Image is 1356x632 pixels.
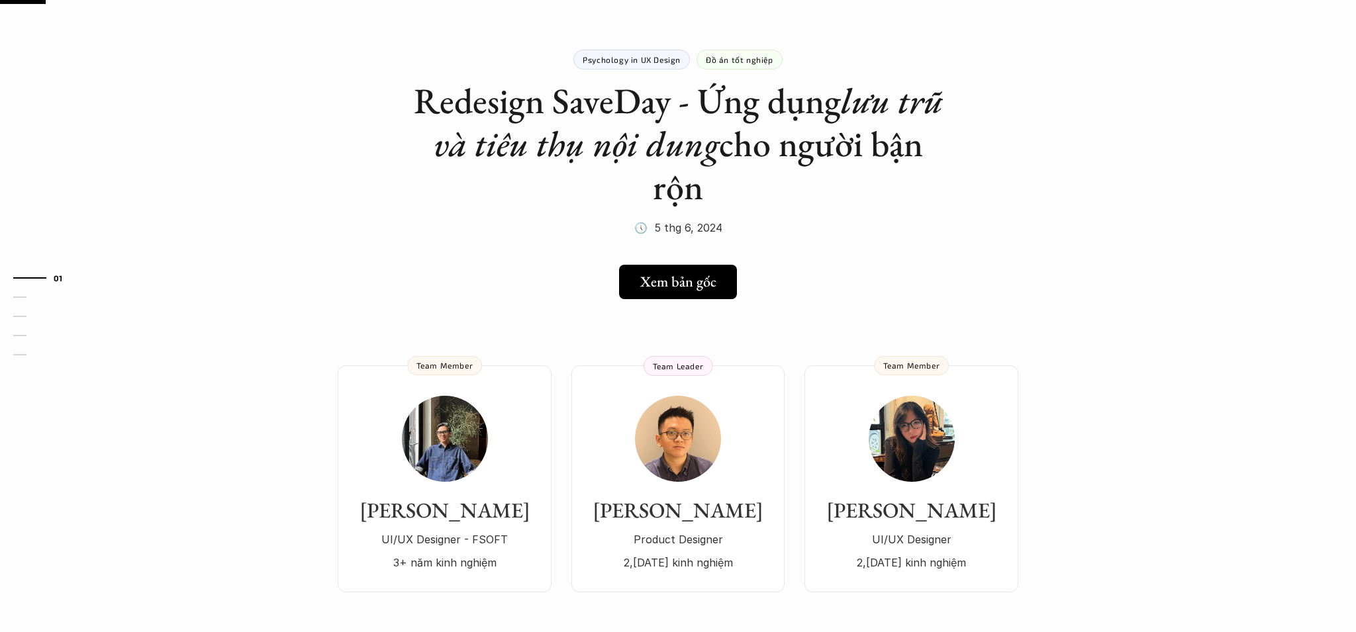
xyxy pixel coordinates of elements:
strong: 01 [54,273,63,282]
p: Team Member [883,361,940,370]
h1: Redesign SaveDay - Ứng dụng cho người bận rộn [413,79,943,208]
p: Team Leader [653,361,704,371]
em: lưu trữ và tiêu thụ nội dung [434,77,951,167]
p: Product Designer [585,529,771,549]
h3: [PERSON_NAME] [585,498,771,523]
p: 2,[DATE] kinh nghiệm [585,553,771,572]
p: UI/UX Designer - FSOFT [351,529,538,549]
h3: [PERSON_NAME] [818,498,1005,523]
a: [PERSON_NAME]Product Designer2,[DATE] kinh nghiệmTeam Leader [571,365,785,592]
a: [PERSON_NAME]UI/UX Designer - FSOFT3+ năm kinh nghiệmTeam Member [338,365,552,592]
p: UI/UX Designer [818,529,1005,549]
p: 2,[DATE] kinh nghiệm [818,553,1005,572]
a: Xem bản gốc [619,265,737,299]
a: [PERSON_NAME]UI/UX Designer2,[DATE] kinh nghiệmTeam Member [804,365,1018,592]
p: Psychology in UX Design [583,55,681,64]
p: 🕔 5 thg 6, 2024 [634,218,722,238]
p: Team Member [416,361,473,370]
a: 01 [13,270,76,286]
p: Đồ án tốt nghiệp [706,55,773,64]
h3: [PERSON_NAME] [351,498,538,523]
p: 3+ năm kinh nghiệm [351,553,538,572]
h5: Xem bản gốc [640,273,716,291]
